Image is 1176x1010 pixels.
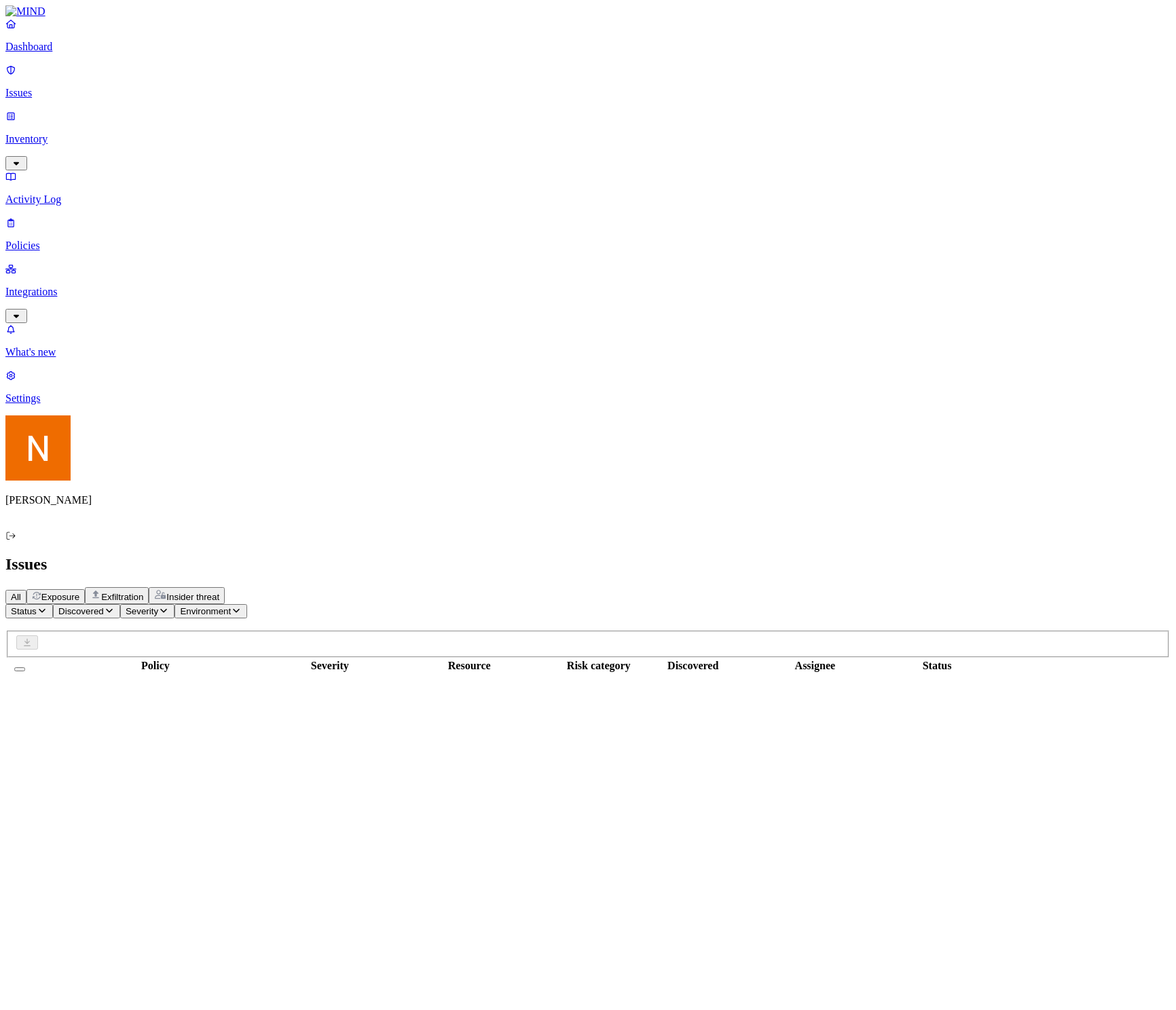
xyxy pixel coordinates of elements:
a: Activity Log [5,170,1171,206]
p: Settings [5,392,1171,405]
span: Exposure [41,592,79,602]
a: Integrations [5,263,1171,321]
div: Status [886,660,988,672]
a: Inventory [5,110,1171,168]
p: Issues [5,87,1171,99]
p: Policies [5,240,1171,252]
h2: Issues [5,555,1171,574]
span: Status [11,606,37,616]
button: Select all [14,667,25,671]
span: Insider threat [166,592,219,602]
p: [PERSON_NAME] [5,494,1171,506]
div: Discovered [642,660,744,672]
p: Inventory [5,133,1171,145]
a: What's new [5,323,1171,358]
span: All [11,592,21,602]
div: Resource [384,660,555,672]
a: Dashboard [5,18,1171,53]
div: Policy [35,660,276,672]
span: Exfiltration [101,592,143,602]
div: Severity [279,660,381,672]
span: Discovered [58,606,104,616]
p: Activity Log [5,193,1171,206]
p: Integrations [5,286,1171,298]
p: What's new [5,346,1171,358]
img: MIND [5,5,45,18]
img: Nitai Mishary [5,415,71,481]
a: Settings [5,369,1171,405]
a: Policies [5,217,1171,252]
span: Severity [126,606,158,616]
p: Dashboard [5,41,1171,53]
span: Environment [180,606,231,616]
div: Risk category [558,660,640,672]
a: Issues [5,64,1171,99]
a: MIND [5,5,1171,18]
div: Assignee [747,660,883,672]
